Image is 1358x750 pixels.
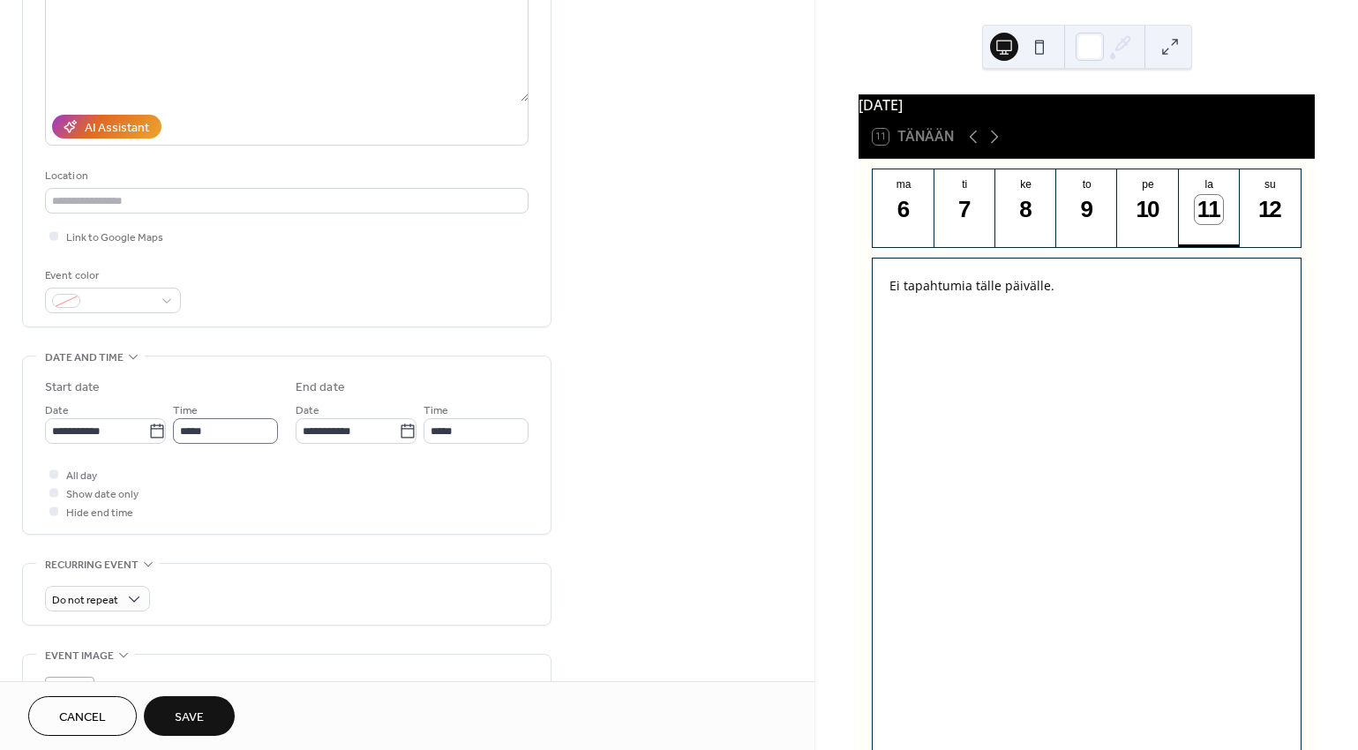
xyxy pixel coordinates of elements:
[859,94,1315,116] div: [DATE]
[296,401,319,420] span: Date
[45,647,114,665] span: Event image
[934,169,995,247] button: ti7
[45,349,124,367] span: Date and time
[45,401,69,420] span: Date
[1117,169,1178,247] button: pe10
[1134,195,1163,224] div: 10
[1062,178,1112,191] div: to
[1184,178,1234,191] div: la
[873,169,934,247] button: ma6
[66,229,163,247] span: Link to Google Maps
[1240,169,1301,247] button: su12
[45,379,100,397] div: Start date
[45,556,139,574] span: Recurring event
[424,401,448,420] span: Time
[85,119,149,138] div: AI Assistant
[66,485,139,504] span: Show date only
[1256,195,1285,224] div: 12
[144,696,235,736] button: Save
[66,467,97,485] span: All day
[1179,169,1240,247] button: la11
[875,265,1299,306] div: Ei tapahtumia tälle päivälle.
[1245,178,1295,191] div: su
[45,266,177,285] div: Event color
[1011,195,1040,224] div: 8
[1072,195,1101,224] div: 9
[1195,195,1224,224] div: 11
[1001,178,1051,191] div: ke
[995,169,1056,247] button: ke8
[175,709,204,727] span: Save
[173,401,198,420] span: Time
[878,178,928,191] div: ma
[45,677,94,726] div: ;
[59,709,106,727] span: Cancel
[66,504,133,522] span: Hide end time
[52,115,161,139] button: AI Assistant
[1056,169,1117,247] button: to9
[940,178,990,191] div: ti
[296,379,345,397] div: End date
[889,195,919,224] div: 6
[950,195,979,224] div: 7
[1122,178,1173,191] div: pe
[52,590,118,611] span: Do not repeat
[45,167,525,185] div: Location
[28,696,137,736] button: Cancel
